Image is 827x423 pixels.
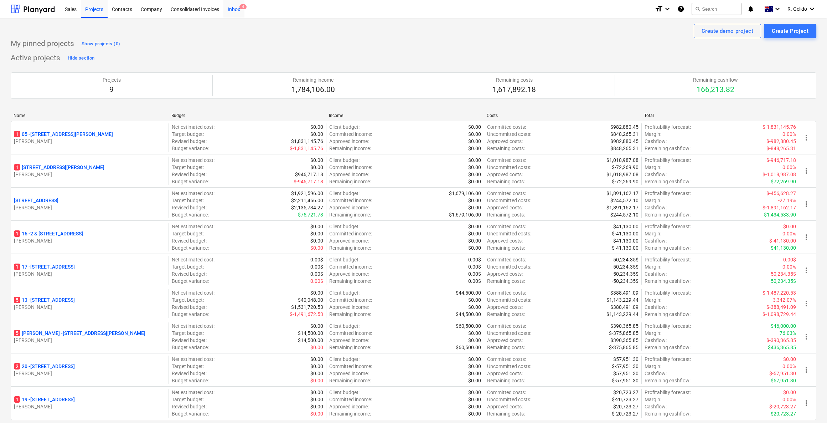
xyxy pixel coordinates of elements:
[487,223,526,230] p: Committed costs :
[763,289,796,296] p: $-1,487,220.53
[329,157,360,164] p: Client budget :
[14,296,75,304] p: 13 - [STREET_ADDRESS]
[172,337,207,344] p: Revised budget :
[14,396,166,410] div: 119 -[STREET_ADDRESS][PERSON_NAME]
[677,5,684,13] i: Knowledge base
[802,233,811,241] span: more_vert
[172,131,204,138] p: Target budget :
[310,277,323,285] p: 0.00$
[291,197,323,204] p: $2,211,456.00
[310,157,323,164] p: $0.00
[468,131,481,138] p: $0.00
[802,299,811,308] span: more_vert
[468,145,481,152] p: $0.00
[487,263,531,270] p: Uncommitted costs :
[802,266,811,275] span: more_vert
[468,123,481,131] p: $0.00
[310,270,323,277] p: 0.00$
[14,264,20,270] span: 1
[606,311,639,318] p: $1,143,229.44
[487,131,531,138] p: Uncommitted costs :
[610,322,639,330] p: $390,365.85
[172,244,209,251] p: Budget variance :
[172,256,214,263] p: Net estimated cost :
[645,304,667,311] p: Cashflow :
[808,5,816,13] i: keyboard_arrow_down
[172,138,207,145] p: Revised budget :
[763,204,796,211] p: $-1,891,162.17
[612,230,639,237] p: $-41,130.00
[487,277,525,285] p: Remaining costs :
[644,113,796,118] div: Total
[612,263,639,270] p: -50,234.35$
[291,85,335,95] p: 1,784,106.00
[645,138,667,145] p: Cashflow :
[456,289,481,296] p: $44,500.00
[771,322,796,330] p: $46,000.00
[14,237,166,244] p: [PERSON_NAME]
[329,311,371,318] p: Remaining income :
[329,304,369,311] p: Approved income :
[487,197,531,204] p: Uncommitted costs :
[610,131,639,138] p: $848,265.31
[468,164,481,171] p: $0.00
[769,270,796,277] p: -50,234.35$
[606,190,639,197] p: $1,891,162.17
[487,244,525,251] p: Remaining costs :
[298,337,323,344] p: $14,500.00
[14,363,20,370] span: 2
[14,197,58,204] p: [STREET_ADDRESS]
[14,138,166,145] p: [PERSON_NAME]
[778,197,796,204] p: -27.19%
[468,230,481,237] p: $0.00
[172,145,209,152] p: Budget variance :
[14,297,20,303] span: 5
[14,363,166,377] div: 220 -[STREET_ADDRESS][PERSON_NAME]
[766,337,796,344] p: $-390,365.85
[645,131,661,138] p: Margin :
[310,164,323,171] p: $0.00
[606,171,639,178] p: $1,018,987.08
[468,337,481,344] p: $0.00
[487,311,525,318] p: Remaining costs :
[14,263,75,270] p: 17 - [STREET_ADDRESS]
[612,164,639,171] p: $-72,269.90
[695,6,701,12] span: search
[645,223,691,230] p: Profitability forecast :
[645,157,691,164] p: Profitability forecast :
[764,211,796,218] p: $1,434,533.90
[103,85,121,95] p: 9
[606,296,639,304] p: $1,143,229.44
[329,270,369,277] p: Approved income :
[11,53,60,63] p: Active projects
[645,244,691,251] p: Remaining cashflow :
[172,311,209,318] p: Budget variance :
[487,256,526,263] p: Committed costs :
[172,157,214,164] p: Net estimated cost :
[449,211,481,218] p: $1,679,106.00
[610,304,639,311] p: $388,491.09
[329,277,371,285] p: Remaining income :
[171,113,324,118] div: Budget
[802,366,811,374] span: more_vert
[782,230,796,237] p: 0.00%
[329,223,360,230] p: Client budget :
[645,230,661,237] p: Margin :
[802,167,811,175] span: more_vert
[645,322,691,330] p: Profitability forecast :
[172,263,204,270] p: Target budget :
[172,123,214,131] p: Net estimated cost :
[68,54,94,62] div: Hide section
[645,237,667,244] p: Cashflow :
[329,131,372,138] p: Committed income :
[468,171,481,178] p: $0.00
[763,171,796,178] p: $-1,018,987.08
[763,311,796,318] p: $-1,098,729.44
[14,131,20,137] span: 1
[468,138,481,145] p: $0.00
[468,204,481,211] p: $0.00
[329,237,369,244] p: Approved income :
[645,164,661,171] p: Margin :
[14,370,166,377] p: [PERSON_NAME]
[663,5,672,13] i: keyboard_arrow_down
